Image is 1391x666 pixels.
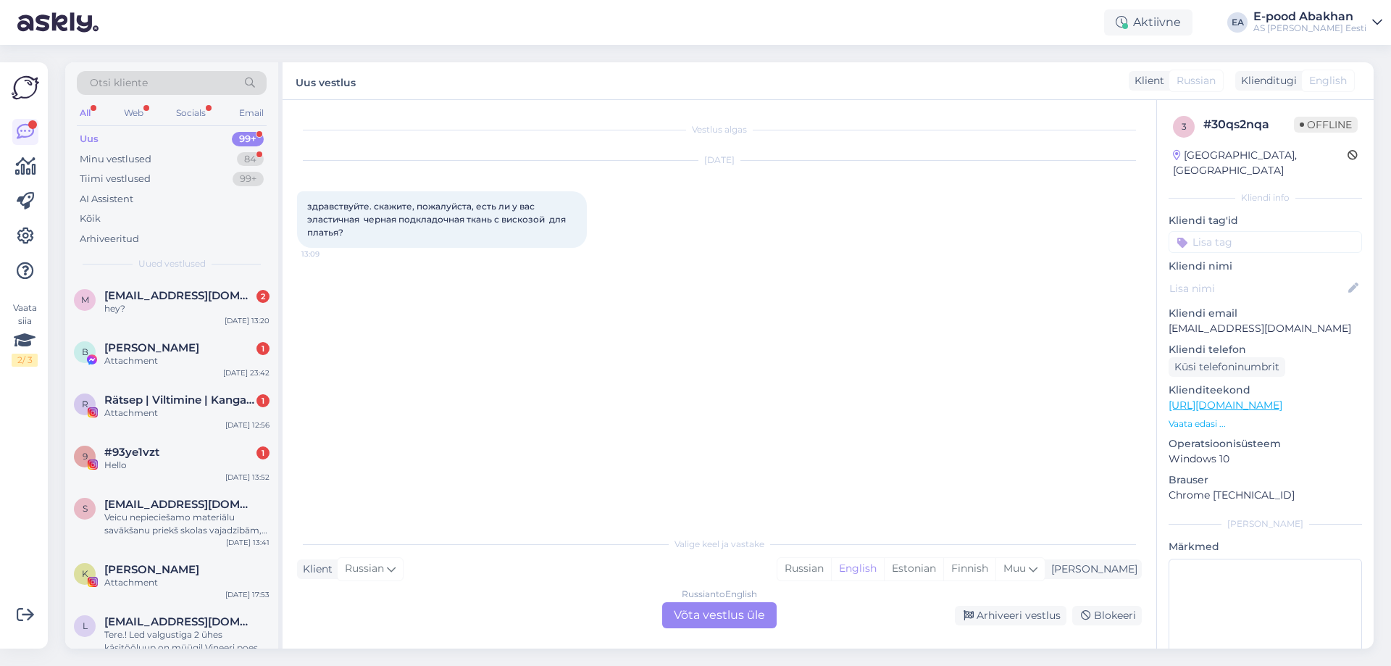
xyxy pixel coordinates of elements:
[1169,280,1345,296] input: Lisa nimi
[77,104,93,122] div: All
[256,446,270,459] div: 1
[1169,306,1362,321] p: Kliendi email
[955,606,1066,625] div: Arhiveeri vestlus
[256,394,270,407] div: 1
[1177,73,1216,88] span: Russian
[225,472,270,483] div: [DATE] 13:52
[83,503,88,514] span: s
[297,154,1142,167] div: [DATE]
[90,75,148,91] span: Otsi kliente
[104,511,270,537] div: Veicu nepieciešamo materiālu savākšanu priekš skolas vajadzībām, būs vajadzīga pavadzīme Rīgas 86...
[236,104,267,122] div: Email
[256,342,270,355] div: 1
[1169,213,1362,228] p: Kliendi tag'id
[1104,9,1192,36] div: Aktiivne
[104,302,270,315] div: hey?
[1169,473,1362,488] p: Brauser
[104,289,255,302] span: moderatohebiss@gmail.com
[104,354,270,367] div: Attachment
[80,172,151,186] div: Tiimi vestlused
[12,74,39,101] img: Askly Logo
[1169,357,1285,377] div: Küsi telefoninumbrit
[1309,73,1347,88] span: English
[1072,606,1142,625] div: Blokeeri
[297,562,333,577] div: Klient
[297,538,1142,551] div: Valige keel ja vastake
[662,602,777,628] div: Võta vestlus üle
[1235,73,1297,88] div: Klienditugi
[82,346,88,357] span: В
[296,71,356,91] label: Uus vestlus
[104,628,270,654] div: Tere.! Led valgustiga 2 ühes käsitööluup on müügil Vineeri poes või kus poes oleks see saadaval?
[297,123,1142,136] div: Vestlus algas
[1169,399,1282,412] a: [URL][DOMAIN_NAME]
[232,132,264,146] div: 99+
[173,104,209,122] div: Socials
[1169,517,1362,530] div: [PERSON_NAME]
[1169,321,1362,336] p: [EMAIL_ADDRESS][DOMAIN_NAME]
[1169,259,1362,274] p: Kliendi nimi
[104,563,199,576] span: Katrina Randma
[223,367,270,378] div: [DATE] 23:42
[104,615,255,628] span: llepp85@gmail.com
[345,561,384,577] span: Russian
[1169,451,1362,467] p: Windows 10
[1294,117,1358,133] span: Offline
[12,301,38,367] div: Vaata siia
[1045,562,1137,577] div: [PERSON_NAME]
[82,399,88,409] span: R
[12,354,38,367] div: 2 / 3
[256,290,270,303] div: 2
[138,257,206,270] span: Uued vestlused
[80,192,133,207] div: AI Assistent
[943,558,995,580] div: Finnish
[81,294,89,305] span: m
[104,459,270,472] div: Hello
[80,132,99,146] div: Uus
[884,558,943,580] div: Estonian
[831,558,884,580] div: English
[104,576,270,589] div: Attachment
[1253,11,1382,34] a: E-pood AbakhanAS [PERSON_NAME] Eesti
[83,451,88,462] span: 9
[104,394,255,407] span: Rätsep | Viltimine | Kangastelgedel kudumine
[1129,73,1164,88] div: Klient
[225,420,270,430] div: [DATE] 12:56
[237,152,264,167] div: 84
[1169,342,1362,357] p: Kliendi telefon
[1169,417,1362,430] p: Vaata edasi ...
[104,341,199,354] span: Виктор Стриков
[104,446,159,459] span: #93ye1vzt
[1227,12,1248,33] div: EA
[1169,191,1362,204] div: Kliendi info
[82,568,88,579] span: K
[225,589,270,600] div: [DATE] 17:53
[307,201,568,238] span: здравствуйте. скажите, пожалуйста, есть ли у вас эластичная черная подкладочная ткань с вискозой ...
[1182,121,1187,132] span: 3
[104,498,255,511] span: smaragts9@inbox.lv
[1173,148,1348,178] div: [GEOGRAPHIC_DATA], [GEOGRAPHIC_DATA]
[80,212,101,226] div: Kõik
[301,249,356,259] span: 13:09
[233,172,264,186] div: 99+
[777,558,831,580] div: Russian
[1169,383,1362,398] p: Klienditeekond
[1253,11,1366,22] div: E-pood Abakhan
[83,620,88,631] span: l
[1203,116,1294,133] div: # 30qs2nqa
[80,152,151,167] div: Minu vestlused
[226,537,270,548] div: [DATE] 13:41
[225,315,270,326] div: [DATE] 13:20
[1169,488,1362,503] p: Chrome [TECHNICAL_ID]
[80,232,139,246] div: Arhiveeritud
[1003,562,1026,575] span: Muu
[1169,539,1362,554] p: Märkmed
[682,588,757,601] div: Russian to English
[104,407,270,420] div: Attachment
[1253,22,1366,34] div: AS [PERSON_NAME] Eesti
[1169,436,1362,451] p: Operatsioonisüsteem
[121,104,146,122] div: Web
[1169,231,1362,253] input: Lisa tag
